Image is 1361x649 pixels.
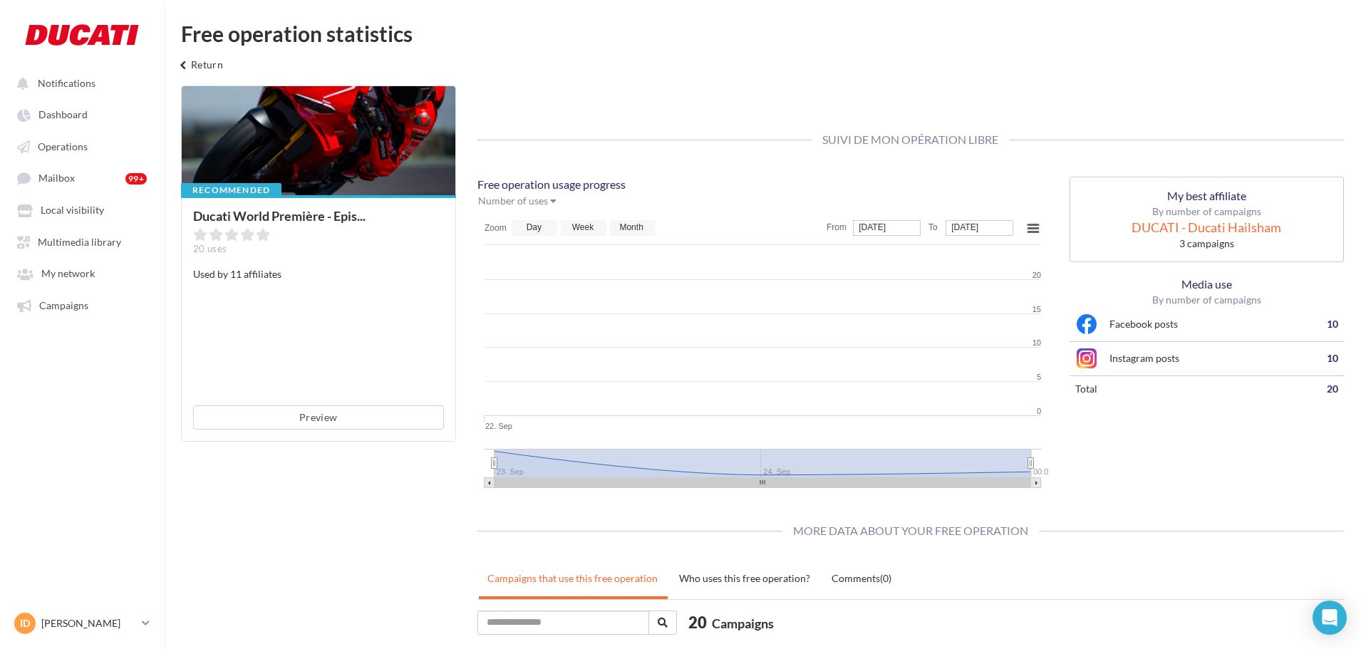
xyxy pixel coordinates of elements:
[880,572,891,584] span: (0)
[712,616,774,631] span: Campaigns
[1070,276,1345,293] p: Media use
[193,209,395,222] div: Ducati World Première - Epis
[1070,375,1292,402] td: total
[1032,305,1040,313] tspan: 15
[1291,307,1344,341] td: 10
[1313,601,1347,635] div: Open Intercom Messenger
[1033,467,1053,476] tspan: 00:00
[9,229,155,254] a: Multimedia library
[688,611,707,633] span: 20
[1291,341,1344,375] td: 10
[9,70,150,95] button: Notifications
[357,208,366,224] span: ...
[832,572,891,584] uib-tab-heading: Comments
[38,77,95,89] span: Notifications
[1291,375,1344,402] td: 20
[1081,237,1333,251] div: 3 campaigns
[1104,341,1292,375] td: Instagram posts
[1032,271,1040,279] tspan: 20
[812,133,1009,146] span: Suivi de mon opération libre
[41,204,104,217] span: Local visibility
[1070,293,1345,307] p: By number of campaigns
[9,165,155,191] a: Mailbox 99+
[477,177,1048,193] p: Free operation usage progress
[9,292,155,318] a: Campaigns
[181,23,1344,44] div: Free operation statistics
[193,243,227,254] span: 20 uses
[1081,204,1333,219] p: By number of campaigns
[181,183,281,196] div: Recommended
[11,610,152,637] a: ID [PERSON_NAME]
[928,222,938,232] text: To
[170,56,229,84] button: Return
[125,173,147,185] div: 99+
[679,572,810,584] uib-tab-heading: Who uses this free operation?
[9,101,155,127] a: Dashboard
[38,109,88,121] span: Dashboard
[782,524,1039,537] span: More data about your free operation
[38,172,75,185] span: Mailbox
[478,194,548,207] span: Number of uses
[1032,338,1040,347] tspan: 10
[41,616,136,630] p: [PERSON_NAME]
[487,572,658,584] uib-tab-heading: Campaigns that use this free operation
[193,267,444,281] p: Used by 11 affiliates
[193,405,444,430] button: Preview
[951,222,978,232] tspan: [DATE]
[479,561,666,596] a: Campaigns that use this free operation
[827,222,847,232] text: From
[477,193,566,213] button: Number of uses
[671,561,819,596] a: Who uses this free operation?
[485,422,512,430] tspan: 22. Sep
[38,140,88,152] span: Operations
[39,299,88,311] span: Campaigns
[38,236,121,248] span: Multimedia library
[9,197,155,222] a: Local visibility
[485,223,507,233] text: Zoom
[1081,219,1333,237] div: DUCATI - Ducati Hailsham
[571,222,594,232] text: Week
[1081,188,1333,204] p: My best affiliate
[9,133,155,159] a: Operations
[1036,373,1040,381] tspan: 5
[859,222,886,232] tspan: [DATE]
[20,616,30,630] span: ID
[823,561,900,596] a: Comments(0)
[1036,407,1040,415] tspan: 0
[526,222,541,232] text: Day
[1104,307,1292,341] td: Facebook posts
[619,222,643,232] text: Month
[41,268,95,280] span: My network
[9,260,155,286] a: My network
[175,58,191,73] i: keyboard_arrow_left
